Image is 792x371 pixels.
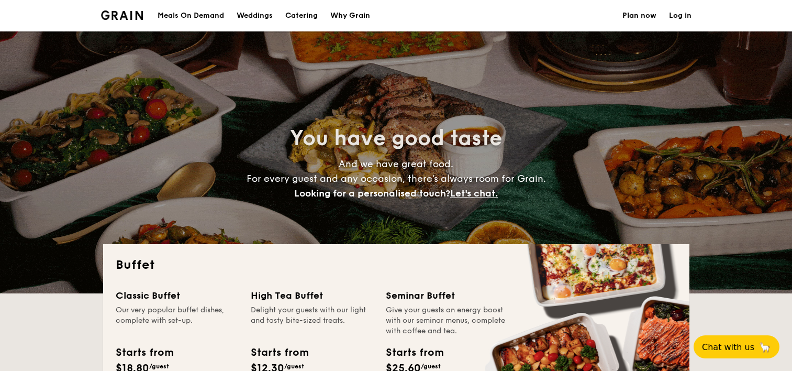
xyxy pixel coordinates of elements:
[450,188,498,199] span: Let's chat.
[386,345,443,361] div: Starts from
[101,10,143,20] img: Grain
[247,158,546,199] span: And we have great food. For every guest and any occasion, there’s always room for Grain.
[101,10,143,20] a: Logotype
[116,305,238,336] div: Our very popular buffet dishes, complete with set-up.
[116,345,173,361] div: Starts from
[386,305,508,336] div: Give your guests an energy boost with our seminar menus, complete with coffee and tea.
[694,335,779,358] button: Chat with us🦙
[702,342,754,352] span: Chat with us
[149,363,169,370] span: /guest
[251,288,373,303] div: High Tea Buffet
[116,257,677,274] h2: Buffet
[251,305,373,336] div: Delight your guests with our light and tasty bite-sized treats.
[284,363,304,370] span: /guest
[421,363,441,370] span: /guest
[386,288,508,303] div: Seminar Buffet
[758,341,771,353] span: 🦙
[251,345,308,361] div: Starts from
[290,126,502,151] span: You have good taste
[116,288,238,303] div: Classic Buffet
[294,188,450,199] span: Looking for a personalised touch?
